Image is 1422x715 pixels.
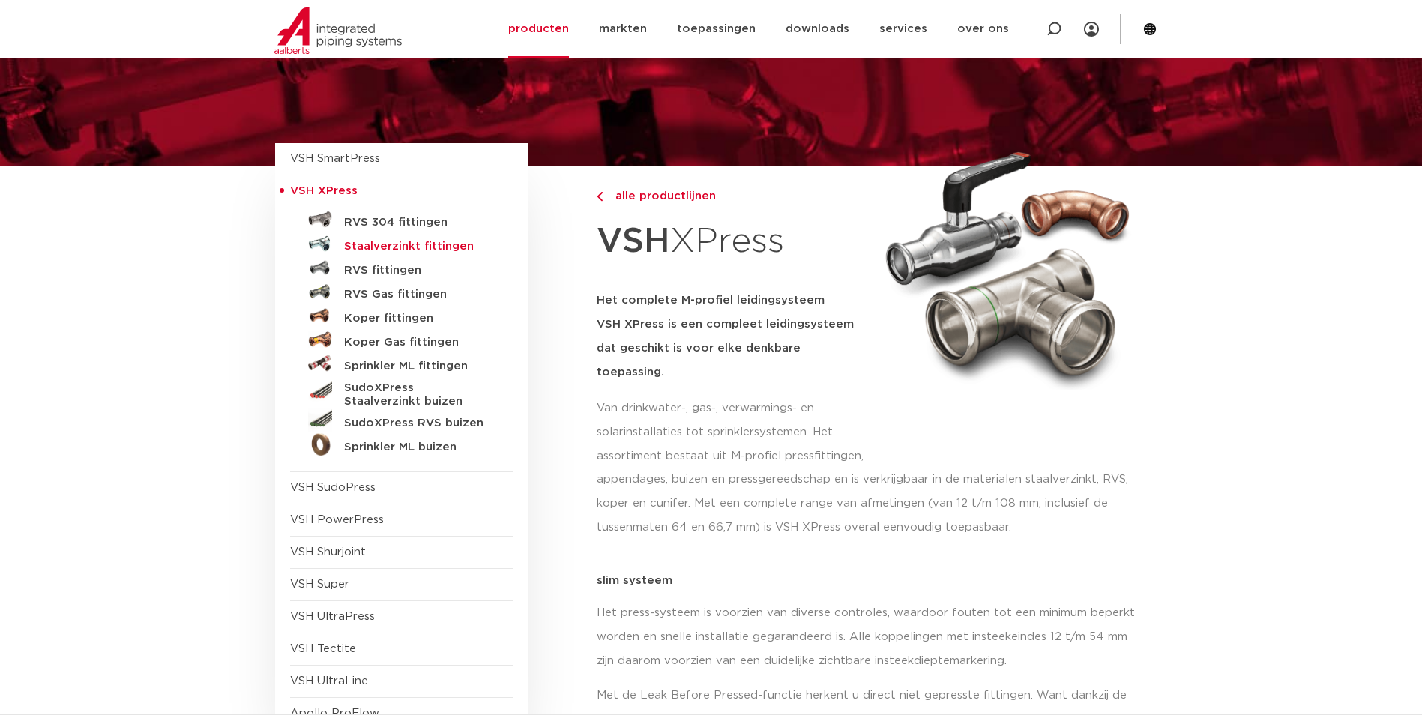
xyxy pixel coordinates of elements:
[597,468,1148,540] p: appendages, buizen en pressgereedschap en is verkrijgbaar in de materialen staalverzinkt, RVS, ko...
[290,328,513,352] a: Koper Gas fittingen
[1084,13,1099,46] div: my IPS
[290,643,356,654] a: VSH Tectite
[597,601,1148,673] p: Het press-systeem is voorzien van diverse controles, waardoor fouten tot een minimum beperkt word...
[606,190,716,202] span: alle productlijnen
[290,675,368,687] a: VSH UltraLine
[597,575,1148,586] p: slim systeem
[290,514,384,525] a: VSH PowerPress
[290,256,513,280] a: RVS fittingen
[344,381,492,408] h5: SudoXPress Staalverzinkt buizen
[344,216,492,229] h5: RVS 304 fittingen
[597,213,868,271] h1: XPress
[290,611,375,622] a: VSH UltraPress
[597,192,603,202] img: chevron-right.svg
[290,408,513,432] a: SudoXPress RVS buizen
[597,289,868,384] h5: Het complete M-profiel leidingsysteem VSH XPress is een compleet leidingsysteem dat geschikt is v...
[344,336,492,349] h5: Koper Gas fittingen
[597,396,868,468] p: Van drinkwater-, gas-, verwarmings- en solarinstallaties tot sprinklersystemen. Het assortiment b...
[290,432,513,456] a: Sprinkler ML buizen
[290,280,513,304] a: RVS Gas fittingen
[290,482,376,493] a: VSH SudoPress
[290,153,380,164] a: VSH SmartPress
[344,441,492,454] h5: Sprinkler ML buizen
[344,417,492,430] h5: SudoXPress RVS buizen
[597,187,868,205] a: alle productlijnen
[344,240,492,253] h5: Staalverzinkt fittingen
[290,304,513,328] a: Koper fittingen
[344,312,492,325] h5: Koper fittingen
[290,208,513,232] a: RVS 304 fittingen
[290,232,513,256] a: Staalverzinkt fittingen
[290,375,513,408] a: SudoXPress Staalverzinkt buizen
[290,579,349,590] a: VSH Super
[344,264,492,277] h5: RVS fittingen
[290,185,358,196] span: VSH XPress
[344,360,492,373] h5: Sprinkler ML fittingen
[290,352,513,375] a: Sprinkler ML fittingen
[344,288,492,301] h5: RVS Gas fittingen
[290,546,366,558] a: VSH Shurjoint
[597,224,670,259] strong: VSH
